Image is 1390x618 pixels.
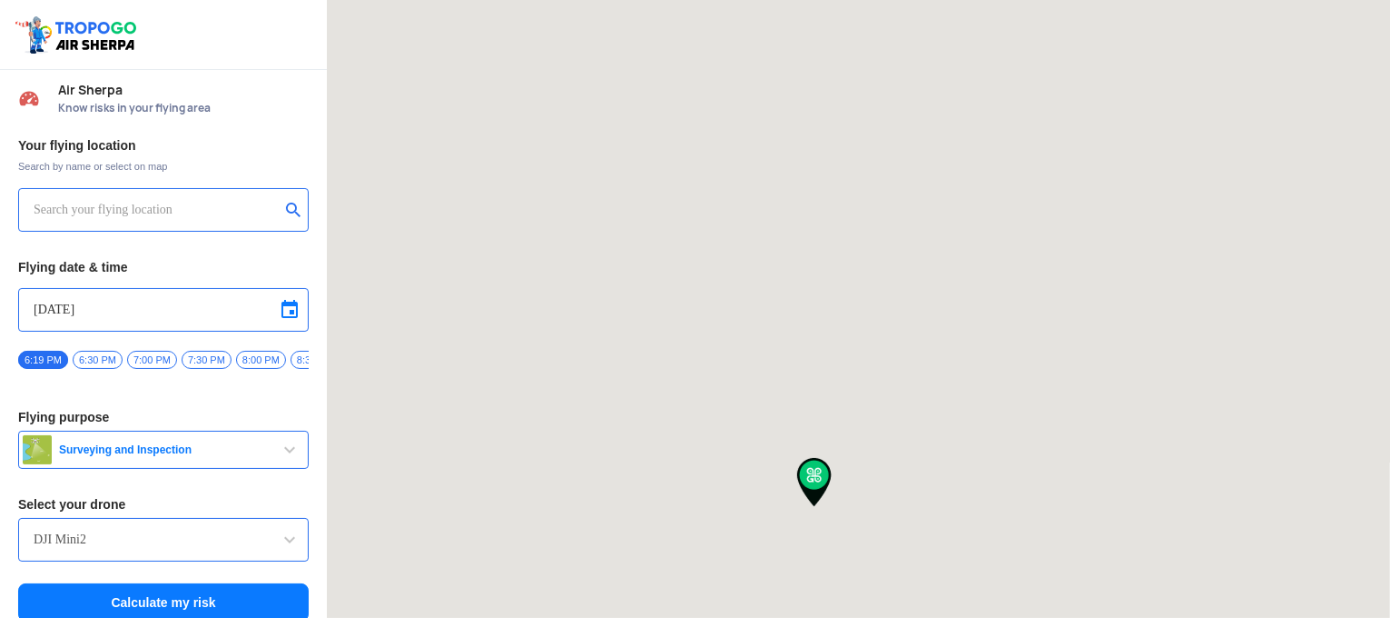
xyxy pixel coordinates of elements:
[18,159,309,174] span: Search by name or select on map
[18,87,40,109] img: Risk Scores
[18,261,309,274] h3: Flying date & time
[73,351,123,369] span: 6:30 PM
[236,351,286,369] span: 8:00 PM
[34,529,293,551] input: Search by name or Brand
[34,199,280,221] input: Search your flying location
[18,498,309,511] h3: Select your drone
[18,411,309,424] h3: Flying purpose
[58,83,309,97] span: Air Sherpa
[291,351,340,369] span: 8:30 PM
[52,443,279,457] span: Surveying and Inspection
[14,14,143,55] img: ic_tgdronemaps.svg
[58,101,309,115] span: Know risks in your flying area
[127,351,177,369] span: 7:00 PM
[23,435,52,464] img: survey.png
[34,299,293,321] input: Select Date
[18,431,309,469] button: Surveying and Inspection
[18,139,309,152] h3: Your flying location
[182,351,232,369] span: 7:30 PM
[18,351,68,369] span: 6:19 PM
